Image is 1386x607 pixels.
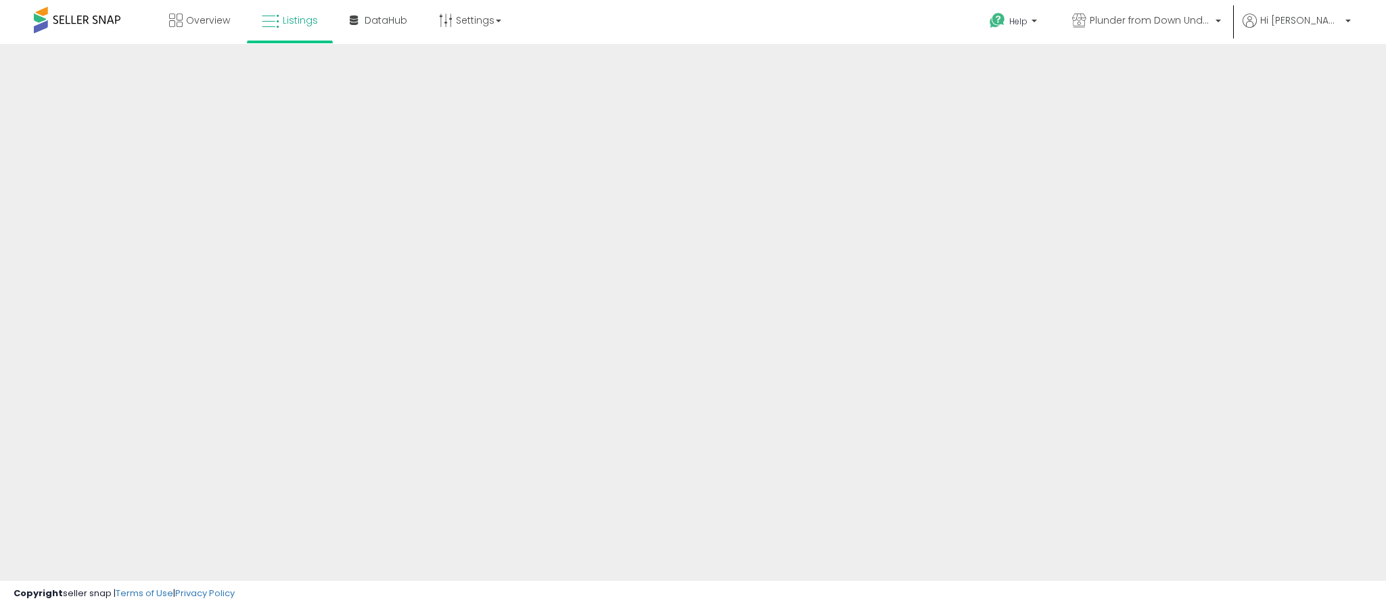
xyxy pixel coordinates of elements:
span: Plunder from Down Under Shop [1090,14,1211,27]
strong: Copyright [14,587,63,600]
span: Hi [PERSON_NAME] [1260,14,1341,27]
span: DataHub [365,14,407,27]
a: Terms of Use [116,587,173,600]
i: Get Help [989,12,1006,29]
a: Hi [PERSON_NAME] [1243,14,1351,44]
span: Overview [186,14,230,27]
span: Help [1009,16,1027,27]
a: Help [979,2,1050,44]
span: Listings [283,14,318,27]
a: Privacy Policy [175,587,235,600]
div: seller snap | | [14,587,235,600]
